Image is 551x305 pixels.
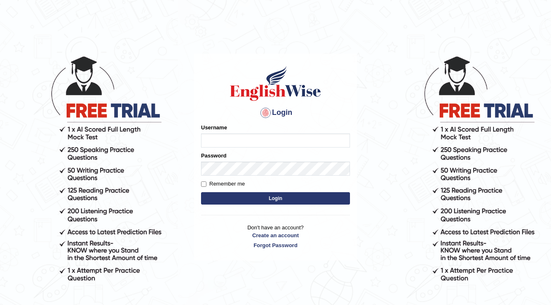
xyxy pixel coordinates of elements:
label: Remember me [201,180,245,188]
h4: Login [201,106,350,119]
button: Login [201,192,350,205]
img: Logo of English Wise sign in for intelligent practice with AI [228,65,323,102]
label: Username [201,124,227,131]
a: Create an account [201,231,350,239]
label: Password [201,152,226,160]
p: Don't have an account? [201,224,350,249]
input: Remember me [201,181,206,187]
a: Forgot Password [201,241,350,249]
